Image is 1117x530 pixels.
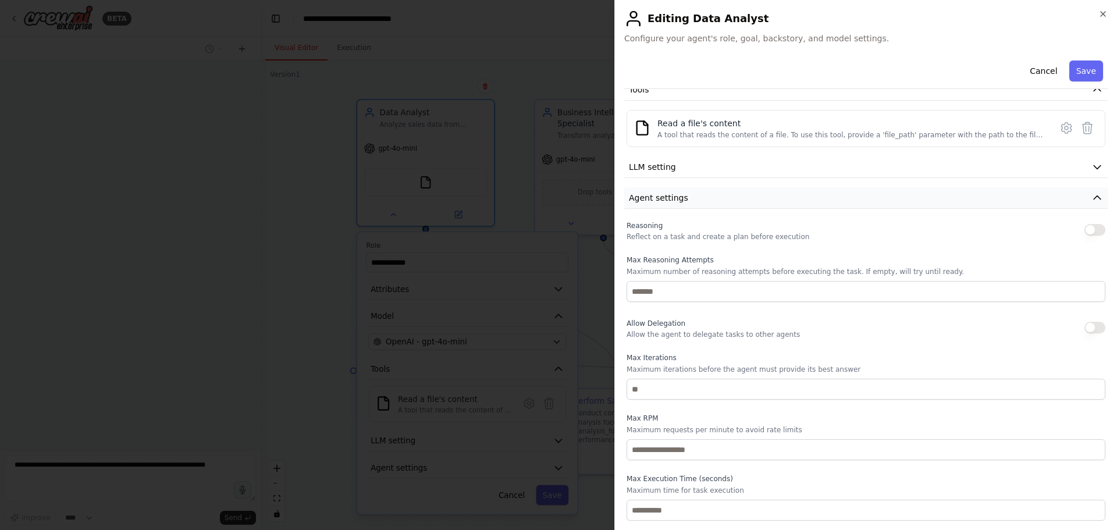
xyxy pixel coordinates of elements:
span: Reasoning [627,222,663,230]
span: Allow Delegation [627,319,685,328]
button: Tools [624,79,1108,101]
p: Maximum iterations before the agent must provide its best answer [627,365,1105,374]
button: LLM setting [624,156,1108,178]
label: Max RPM [627,414,1105,423]
span: Configure your agent's role, goal, backstory, and model settings. [624,33,1108,44]
span: Agent settings [629,192,688,204]
img: FileReadTool [634,120,650,136]
div: Read a file's content [657,118,1044,129]
label: Max Iterations [627,353,1105,362]
p: Maximum time for task execution [627,486,1105,495]
button: Configure tool [1056,118,1077,138]
span: LLM setting [629,161,676,173]
div: A tool that reads the content of a file. To use this tool, provide a 'file_path' parameter with t... [657,130,1044,140]
label: Max Reasoning Attempts [627,255,1105,265]
span: Tools [629,84,649,95]
button: Save [1069,61,1103,81]
p: Reflect on a task and create a plan before execution [627,232,809,241]
button: Delete tool [1077,118,1098,138]
button: Agent settings [624,187,1108,209]
p: Maximum requests per minute to avoid rate limits [627,425,1105,435]
button: Cancel [1023,61,1064,81]
h2: Editing Data Analyst [624,9,1108,28]
label: Max Execution Time (seconds) [627,474,1105,483]
p: Allow the agent to delegate tasks to other agents [627,330,800,339]
p: Maximum number of reasoning attempts before executing the task. If empty, will try until ready. [627,267,1105,276]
